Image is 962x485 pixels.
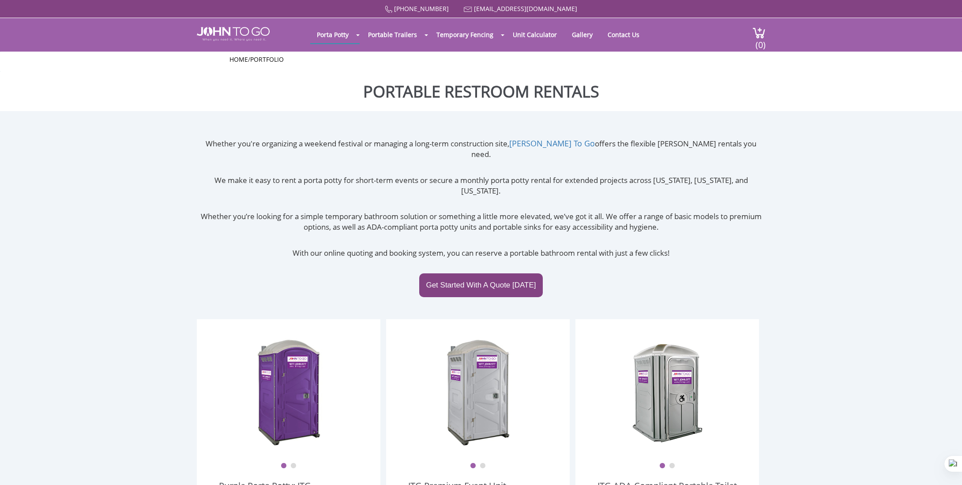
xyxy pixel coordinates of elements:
[197,248,766,258] p: With our online quoting and booking system, you can reserve a portable bathroom rental with just ...
[197,27,270,41] img: JOHN to go
[659,463,665,469] button: 1 of 2
[755,32,766,51] span: (0)
[669,463,675,469] button: 2 of 2
[480,463,486,469] button: 2 of 2
[229,55,733,64] ul: /
[385,6,392,13] img: Call
[197,175,766,197] p: We make it easy to rent a porta potty for short-term events or secure a monthly porta potty renta...
[474,4,577,13] a: [EMAIL_ADDRESS][DOMAIN_NAME]
[310,26,355,43] a: Porta Potty
[506,26,564,43] a: Unit Calculator
[601,26,646,43] a: Contact Us
[464,7,472,12] img: Mail
[197,211,766,233] p: Whether you’re looking for a simple temporary bathroom solution or something a little more elevat...
[752,27,766,39] img: cart a
[565,26,599,43] a: Gallery
[632,337,703,447] img: ADA Handicapped Accessible Unit
[197,138,766,160] p: Whether you're organizing a weekend festival or managing a long-term construction site, offers th...
[250,55,284,63] a: Portfolio
[394,4,449,13] a: [PHONE_NUMBER]
[229,55,248,63] a: Home
[470,463,476,469] button: 1 of 2
[419,273,542,297] a: Get Started With A Quote [DATE]
[290,463,297,469] button: 2 of 2
[509,138,595,149] a: [PERSON_NAME] To Go
[361,26,424,43] a: Portable Trailers
[281,463,287,469] button: 1 of 2
[430,26,500,43] a: Temporary Fencing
